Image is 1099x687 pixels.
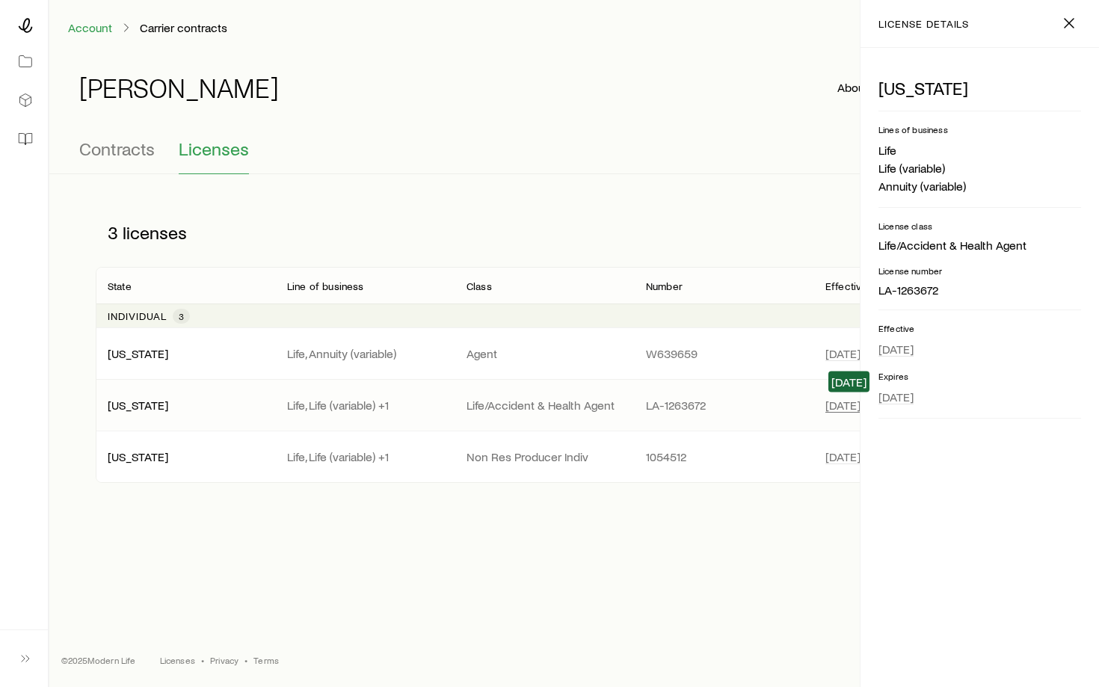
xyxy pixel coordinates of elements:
p: [US_STATE] [108,449,263,464]
li: Life [878,141,1081,159]
p: State [108,280,132,292]
p: Agent [467,346,622,361]
span: [DATE] [825,449,861,464]
span: 3 [108,222,118,243]
p: Expires [878,370,1081,382]
li: Annuity (variable) [878,177,1081,195]
span: Licenses [179,138,249,159]
h1: [PERSON_NAME] [79,73,279,102]
div: Contracting sub-page tabs [79,138,1069,174]
span: [DATE] [878,342,914,357]
p: [US_STATE] [108,398,263,413]
span: [DATE] [831,375,866,389]
p: [US_STATE] [878,78,1081,99]
p: Non Res Producer Indiv [467,449,622,464]
p: Effective [878,322,1081,334]
span: 3 [179,310,184,322]
p: Life, Life (variable) +1 [287,449,443,464]
span: [DATE] [878,389,914,404]
p: LA-1263672 [646,398,801,413]
a: Account [67,21,113,35]
p: LA-1263672 [878,283,1081,298]
p: Class [467,280,492,292]
span: • [244,654,247,666]
p: Number [646,280,683,292]
a: Licenses [160,654,195,666]
p: Carrier contracts [140,20,227,35]
span: [DATE] [825,398,861,413]
span: licenses [123,222,187,243]
span: • [201,654,204,666]
p: Life, Annuity (variable) [287,346,443,361]
p: Effective [825,280,867,292]
p: Line of business [287,280,364,292]
p: [US_STATE] [108,346,263,361]
p: W639659 [646,346,801,361]
a: Terms [253,654,279,666]
p: License class [878,220,1081,232]
a: Privacy [210,654,238,666]
span: [DATE] [825,346,861,361]
p: license details [878,18,969,30]
p: Life, Life (variable) +1 [287,398,443,413]
p: © 2025 Modern Life [61,654,136,666]
p: License number [878,265,1081,277]
p: 1054512 [646,449,801,464]
p: Life/Accident & Health Agent [878,238,1081,253]
p: Individual [108,310,167,322]
li: Life (variable) [878,159,1081,177]
span: Contracts [79,138,155,159]
button: About carrier contracts [837,81,973,95]
p: Life/Accident & Health Agent [467,398,622,413]
p: Lines of business [878,123,1081,135]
